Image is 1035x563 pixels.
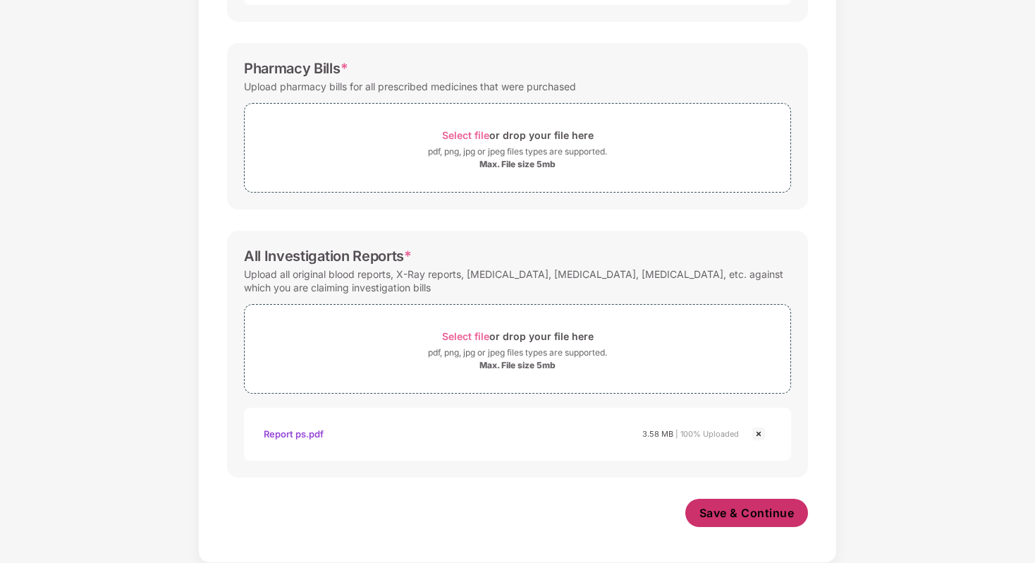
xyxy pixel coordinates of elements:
[244,265,791,297] div: Upload all original blood reports, X-Ray reports, [MEDICAL_DATA], [MEDICAL_DATA], [MEDICAL_DATA],...
[442,126,594,145] div: or drop your file here
[479,360,556,371] div: Max. File size 5mb
[442,330,489,342] span: Select file
[428,346,607,360] div: pdf, png, jpg or jpeg files types are supported.
[244,248,412,265] div: All Investigation Reports
[264,422,324,446] div: Report ps.pdf
[642,429,673,439] span: 3.58 MB
[699,505,795,521] span: Save & Continue
[479,159,556,170] div: Max. File size 5mb
[685,499,809,527] button: Save & Continue
[442,327,594,346] div: or drop your file here
[244,60,348,77] div: Pharmacy Bills
[428,145,607,159] div: pdf, png, jpg or jpeg files types are supported.
[245,315,790,382] span: Select fileor drop your file herepdf, png, jpg or jpeg files types are supported.Max. File size 5mb
[442,129,489,141] span: Select file
[675,429,739,439] span: | 100% Uploaded
[245,114,790,181] span: Select fileor drop your file herepdf, png, jpg or jpeg files types are supported.Max. File size 5mb
[244,77,576,96] div: Upload pharmacy bills for all prescribed medicines that were purchased
[750,425,767,442] img: svg+xml;base64,PHN2ZyBpZD0iQ3Jvc3MtMjR4MjQiIHhtbG5zPSJodHRwOi8vd3d3LnczLm9yZy8yMDAwL3N2ZyIgd2lkdG...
